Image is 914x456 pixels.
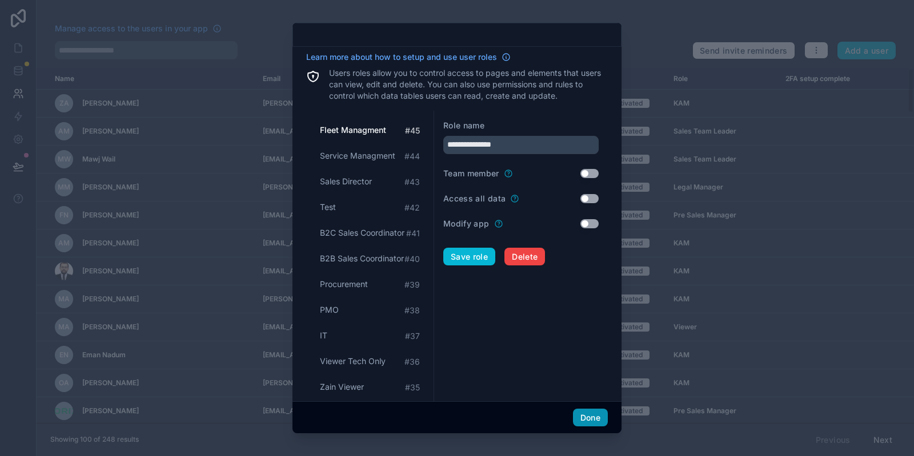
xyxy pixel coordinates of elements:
span: B2B Sales Coordinator [320,253,404,264]
span: Learn more about how to setup and use user roles [306,51,497,63]
span: Service Managment [320,150,395,162]
span: # 37 [405,330,420,342]
a: Learn more about how to setup and use user roles [306,51,511,63]
button: Save role [443,248,495,266]
span: # 38 [404,305,420,316]
span: Procurement [320,279,368,290]
span: # 43 [404,176,420,188]
label: Modify app [443,218,490,229]
span: IT [320,330,327,341]
span: Viewer Tech Only [320,356,386,367]
span: # 42 [404,202,420,213]
span: # 41 [406,228,420,239]
span: Sales Director [320,176,372,187]
span: # 40 [404,253,420,265]
label: Access all data [443,193,506,204]
label: Role name [443,120,484,131]
span: Fleet Managment [320,124,386,136]
span: # 35 [405,382,420,393]
button: Delete [504,248,545,266]
span: PMO [320,304,339,316]
span: # 39 [404,279,420,290]
span: # 36 [404,356,420,368]
button: Done [573,409,608,427]
span: Test [320,201,336,213]
p: Users roles allow you to control access to pages and elements that users can view, edit and delet... [329,67,608,102]
span: Delete [512,252,538,262]
label: Team member [443,168,499,179]
span: # 45 [405,125,420,136]
span: B2C Sales Coordinator [320,227,404,239]
span: # 44 [404,151,420,162]
span: Zain Viewer [320,381,364,393]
